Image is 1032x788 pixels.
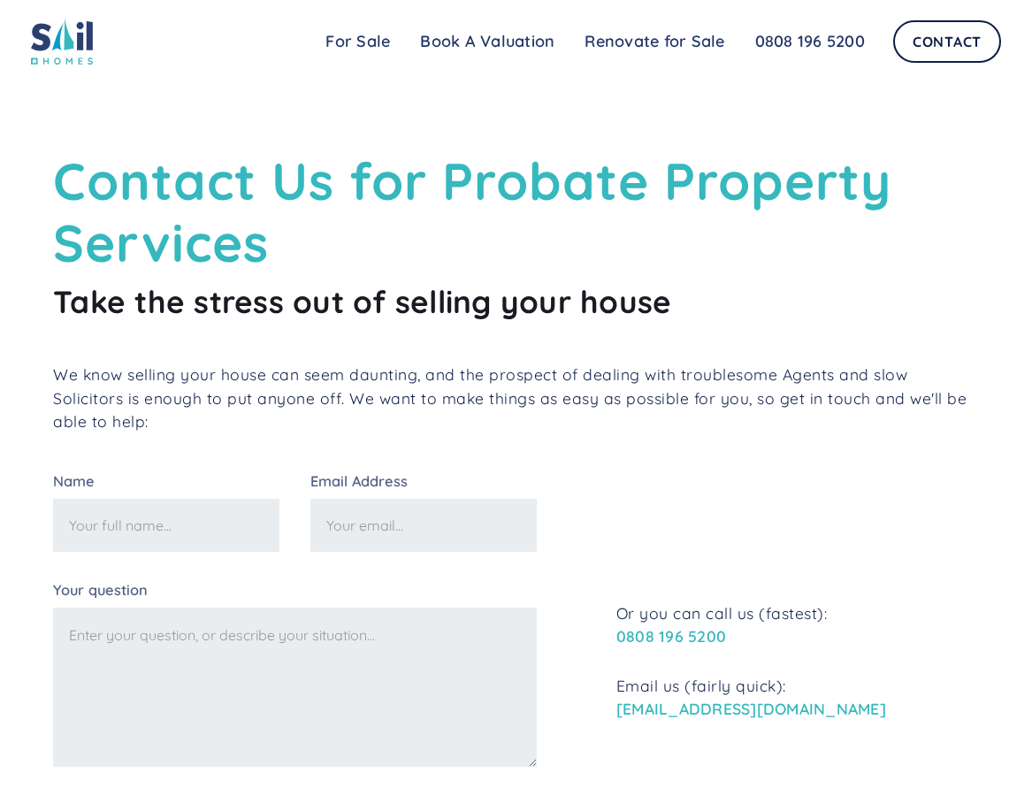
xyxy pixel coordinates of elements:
label: Email Address [310,474,537,488]
h1: Contact Us for Probate Property Services [53,150,979,274]
label: Name [53,474,279,488]
img: sail home logo colored [31,18,93,65]
input: Your full name... [53,499,279,552]
label: Your question [53,583,537,597]
h2: Take the stress out of selling your house [53,283,979,322]
p: Email us (fairly quick): [616,674,979,721]
a: 0808 196 5200 [740,24,880,59]
p: Or you can call us (fastest): [616,601,979,648]
a: 0808 196 5200 [616,626,726,646]
a: Contact [893,20,1001,63]
a: Renovate for Sale [570,24,739,59]
a: Book A Valuation [405,24,570,59]
a: [EMAIL_ADDRESS][DOMAIN_NAME] [616,699,886,718]
input: Your email... [310,499,537,552]
p: We know selling your house can seem daunting, and the prospect of dealing with troublesome Agents... [53,363,979,432]
a: For Sale [310,24,405,59]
